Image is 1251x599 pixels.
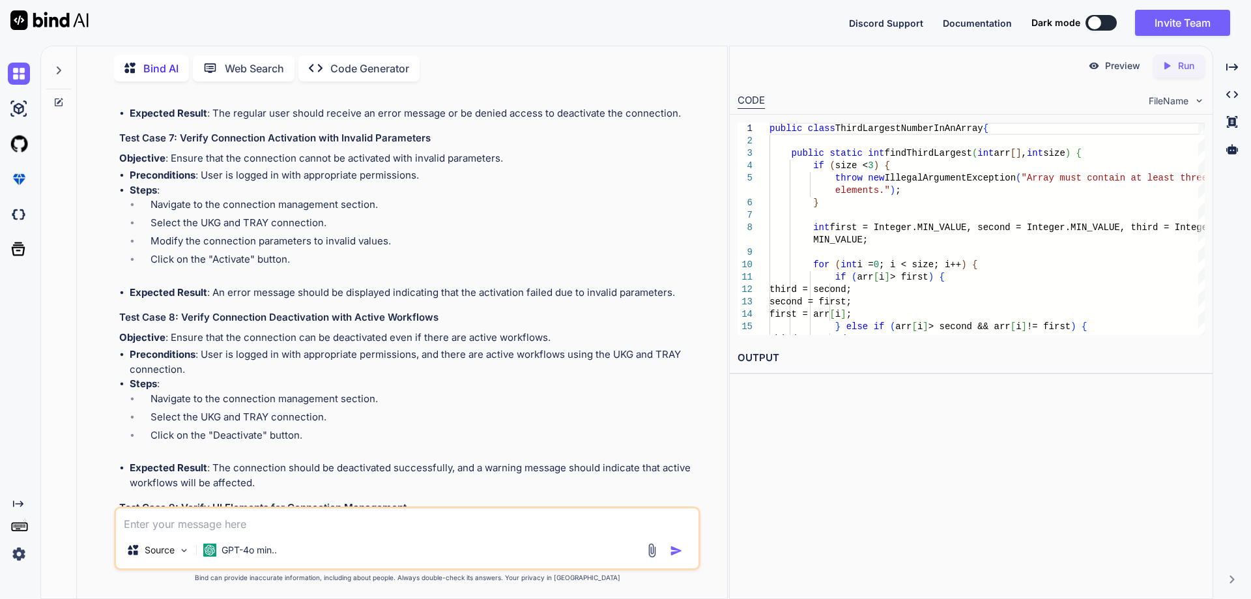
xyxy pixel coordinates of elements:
[890,321,895,332] span: (
[670,544,683,557] img: icon
[130,184,157,196] strong: Steps
[895,185,900,196] span: ;
[143,61,179,76] p: Bind AI
[222,544,277,557] p: GPT-4o min..
[738,147,753,160] div: 3
[873,160,878,171] span: )
[829,309,835,319] span: [
[835,272,846,282] span: if
[868,173,884,183] span: new
[835,173,862,183] span: throw
[972,148,977,158] span: (
[1016,148,1021,158] span: ]
[835,321,840,332] span: }
[1149,95,1188,108] span: FileName
[917,321,923,332] span: i
[813,222,829,233] span: int
[738,296,753,308] div: 13
[114,573,700,583] p: Bind can provide inaccurate information, including about people. Always double-check its answers....
[140,410,698,428] li: Select the UKG and TRAY connection.
[738,160,753,172] div: 4
[130,377,698,461] li: :
[8,133,30,155] img: githubLight
[1082,321,1087,332] span: {
[1088,60,1100,72] img: preview
[994,148,1010,158] span: arr
[738,308,753,321] div: 14
[1027,321,1071,332] span: != first
[889,185,895,196] span: )
[835,309,840,319] span: i
[849,16,923,30] button: Discord Support
[130,461,207,474] strong: Expected Result
[1071,321,1076,332] span: )
[769,123,802,134] span: public
[130,169,195,181] strong: Preconditions
[1178,59,1194,72] p: Run
[835,185,889,196] span: elements."
[730,343,1213,373] h2: OUTPUT
[1016,321,1021,332] span: i
[738,259,753,271] div: 10
[769,309,829,319] span: first = arr
[943,18,1012,29] span: Documentation
[923,321,928,332] span: ]
[829,148,862,158] span: static
[846,309,851,319] span: ;
[119,330,698,345] p: : Ensure that the connection can be deactivated even if there are active workflows.
[119,331,165,343] strong: Objective
[130,285,698,300] li: : An error message should be displayed indicating that the activation failed due to invalid param...
[961,259,966,270] span: )
[769,297,852,307] span: second = first;
[738,93,765,109] div: CODE
[841,309,846,319] span: ]
[1021,173,1207,183] span: "Array must contain at least three
[841,259,857,270] span: int
[857,259,873,270] span: i =
[1043,148,1065,158] span: size
[791,148,824,158] span: public
[829,160,835,171] span: (
[972,259,977,270] span: {
[890,272,928,282] span: > first
[849,18,923,29] span: Discord Support
[1021,321,1026,332] span: ]
[738,222,753,234] div: 8
[738,271,753,284] div: 11
[884,160,889,171] span: {
[203,544,216,557] img: GPT-4o mini
[119,152,165,164] strong: Objective
[868,160,873,171] span: 3
[895,321,912,332] span: arr
[835,123,983,134] span: ThirdLargestNumberInAnArray
[119,151,698,166] p: : Ensure that the connection cannot be activated with invalid parameters.
[939,272,944,282] span: {
[928,321,1010,332] span: > second && arr
[1194,95,1205,106] img: chevron down
[738,209,753,222] div: 7
[1031,16,1080,29] span: Dark mode
[130,461,698,490] li: : The connection should be deactivated successfully, and a warning message should indicate that a...
[140,392,698,410] li: Navigate to the connection management section.
[873,272,878,282] span: [
[1021,148,1026,158] span: ,
[977,148,994,158] span: int
[868,148,884,158] span: int
[130,183,698,285] li: :
[884,173,1016,183] span: IllegalArgumentException
[846,321,868,332] span: else
[1098,222,1218,233] span: ALUE, third = Integer.
[738,284,753,296] div: 12
[813,259,829,270] span: for
[813,235,868,245] span: MIN_VALUE;
[8,203,30,226] img: darkCloudIdeIcon
[8,63,30,85] img: chat
[130,286,207,299] strong: Expected Result
[119,310,698,325] h3: Test Case 8: Verify Connection Deactivation with Active Workflows
[769,284,852,295] span: third = second;
[738,172,753,184] div: 5
[644,543,659,558] img: attachment
[835,259,840,270] span: (
[119,501,698,516] h3: Test Case 9: Verify UI Elements for Connection Management
[943,16,1012,30] button: Documentation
